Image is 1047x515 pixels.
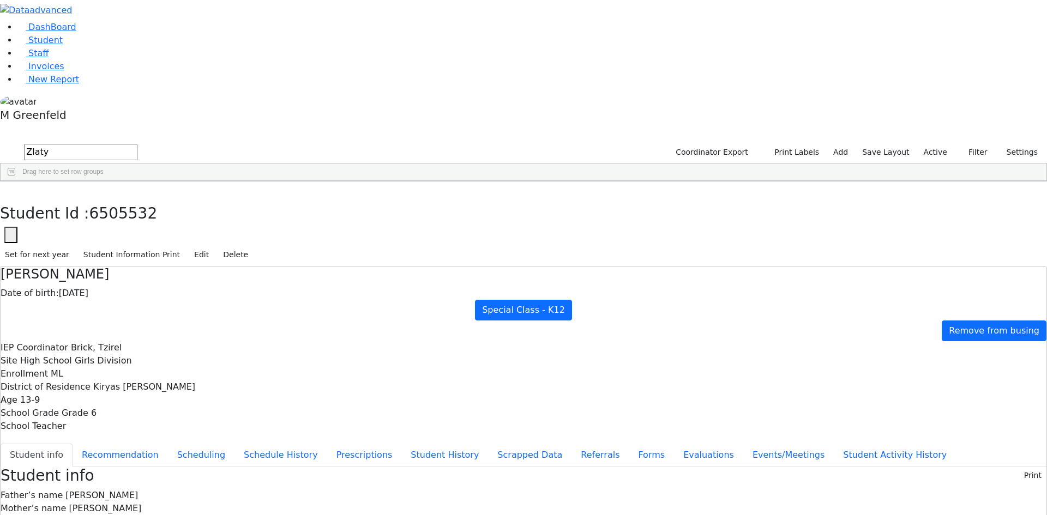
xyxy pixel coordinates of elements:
a: Special Class - K12 [475,300,572,320]
label: Date of birth: [1,287,59,300]
label: Mother’s name [1,502,66,515]
span: Kiryas [PERSON_NAME] [93,381,195,392]
span: Grade 6 [62,408,97,418]
h4: [PERSON_NAME] [1,266,1046,282]
span: 6505532 [89,204,158,222]
label: IEP Coordinator [1,341,68,354]
label: Enrollment [1,367,48,380]
a: Invoices [17,61,64,71]
a: New Report [17,74,79,84]
a: DashBoard [17,22,76,32]
a: Remove from busing [942,320,1046,341]
div: [DATE] [1,287,1046,300]
label: District of Residence [1,380,91,393]
button: Delete [218,246,253,263]
label: Age [1,393,17,407]
button: Forms [629,444,674,466]
span: 13-9 [20,395,40,405]
button: Referrals [571,444,629,466]
a: Add [828,144,853,161]
button: Settings [992,144,1043,161]
button: Print [1019,467,1046,484]
span: ML [51,368,63,379]
input: Search [24,144,137,160]
label: School Teacher [1,420,66,433]
label: Active [919,144,952,161]
a: Student [17,35,63,45]
button: Scrapped Data [488,444,571,466]
span: [PERSON_NAME] [65,490,138,500]
h3: Student info [1,466,94,485]
span: New Report [28,74,79,84]
button: Save Layout [857,144,914,161]
button: Schedule History [234,444,327,466]
button: Scheduling [168,444,234,466]
span: [PERSON_NAME] [69,503,141,513]
button: Coordinator Export [669,144,753,161]
button: Prescriptions [327,444,402,466]
span: Invoices [28,61,64,71]
span: Student [28,35,63,45]
button: Edit [189,246,214,263]
button: Student Information Print [79,246,185,263]
button: Student Activity History [834,444,956,466]
label: Site [1,354,17,367]
span: DashBoard [28,22,76,32]
button: Student History [401,444,488,466]
span: High School Girls Division [20,355,132,366]
a: Staff [17,48,49,58]
button: Events/Meetings [743,444,834,466]
span: Remove from busing [949,325,1039,336]
label: Father’s name [1,489,63,502]
span: Staff [28,48,49,58]
button: Student info [1,444,73,466]
span: Brick, Tzirel [71,342,122,353]
span: Drag here to set row groups [22,168,104,175]
button: Evaluations [674,444,743,466]
button: Filter [954,144,992,161]
label: School Grade [1,407,59,420]
button: Print Labels [762,144,824,161]
button: Recommendation [73,444,168,466]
